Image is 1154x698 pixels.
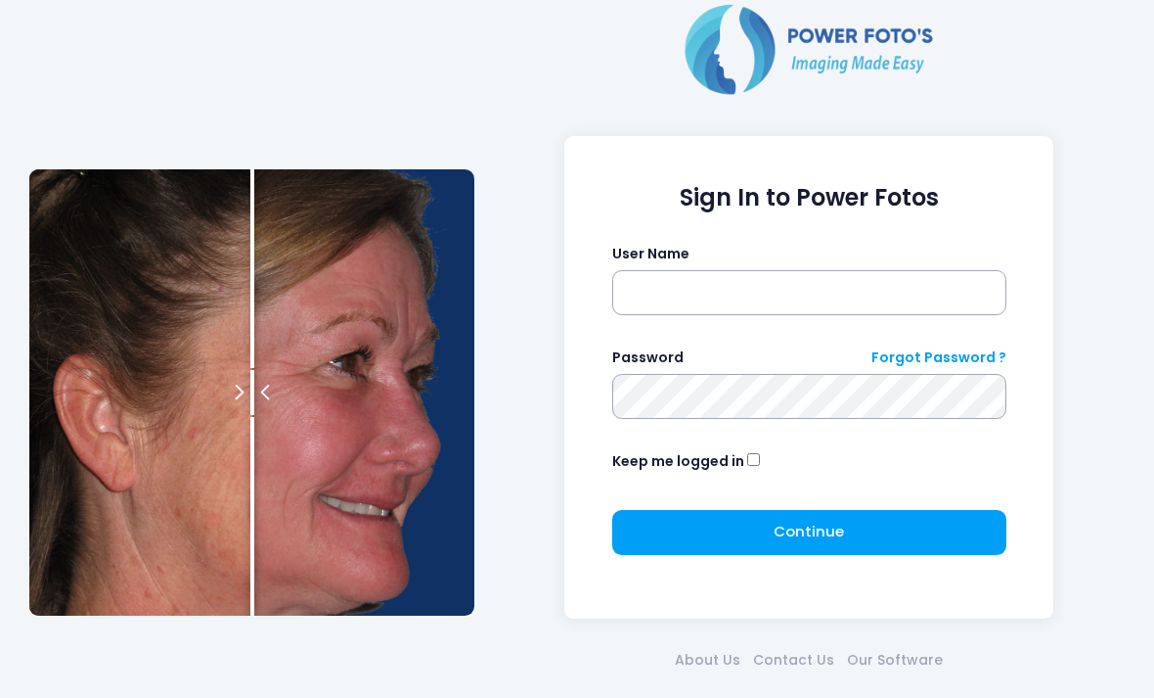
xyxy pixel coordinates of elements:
label: User Name [612,244,689,264]
h1: Sign In to Power Fotos [612,184,1006,212]
a: Forgot Password ? [871,348,1006,368]
label: Keep me logged in [612,451,744,472]
label: Password [612,348,684,368]
button: Continue [612,510,1006,555]
a: Our Software [841,650,950,671]
span: Continue [774,521,844,541]
a: About Us [669,650,747,671]
a: Contact Us [747,650,841,671]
